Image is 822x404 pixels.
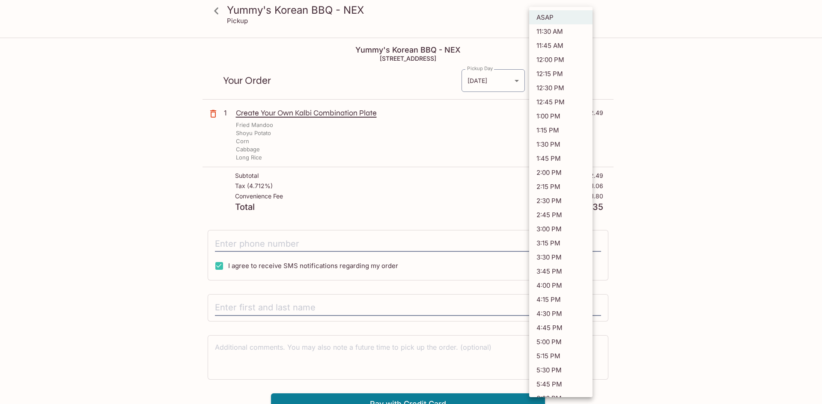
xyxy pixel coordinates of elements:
[529,151,593,165] li: 1:45 PM
[529,123,593,137] li: 1:15 PM
[529,165,593,180] li: 2:00 PM
[529,321,593,335] li: 4:45 PM
[529,109,593,123] li: 1:00 PM
[529,377,593,391] li: 5:45 PM
[529,95,593,109] li: 12:45 PM
[529,222,593,236] li: 3:00 PM
[529,307,593,321] li: 4:30 PM
[529,250,593,264] li: 3:30 PM
[529,278,593,292] li: 4:00 PM
[529,236,593,250] li: 3:15 PM
[529,335,593,349] li: 5:00 PM
[529,67,593,81] li: 12:15 PM
[529,349,593,363] li: 5:15 PM
[529,180,593,194] li: 2:15 PM
[529,10,593,24] li: ASAP
[529,208,593,222] li: 2:45 PM
[529,81,593,95] li: 12:30 PM
[529,363,593,377] li: 5:30 PM
[529,194,593,208] li: 2:30 PM
[529,292,593,307] li: 4:15 PM
[529,24,593,38] li: 11:30 AM
[529,264,593,278] li: 3:45 PM
[529,53,593,67] li: 12:00 PM
[529,38,593,53] li: 11:45 AM
[529,137,593,151] li: 1:30 PM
